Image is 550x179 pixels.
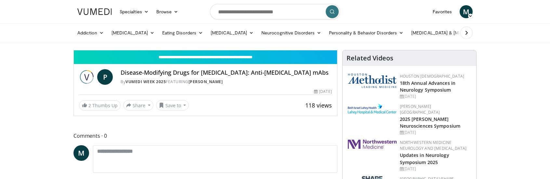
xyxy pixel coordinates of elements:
div: [DATE] [400,166,471,172]
button: Save to [156,100,189,110]
a: [MEDICAL_DATA] [108,26,158,39]
a: [PERSON_NAME][GEOGRAPHIC_DATA] [400,104,440,115]
a: Personality & Behavior Disorders [325,26,407,39]
a: Vumedi Week 2025 [125,79,166,84]
a: M [73,145,89,161]
input: Search topics, interventions [210,4,340,19]
a: Houston [DEMOGRAPHIC_DATA] [400,73,464,79]
a: 2 Thumbs Up [79,100,121,110]
img: 5e4488cc-e109-4a4e-9fd9-73bb9237ee91.png.150x105_q85_autocrop_double_scale_upscale_version-0.2.png [348,73,397,88]
a: Addiction [73,26,108,39]
button: Share [123,100,153,110]
a: [PERSON_NAME] [189,79,223,84]
a: Northwestern Medicine Neurology and [MEDICAL_DATA] [400,140,467,151]
a: [MEDICAL_DATA] & [MEDICAL_DATA] [407,26,500,39]
a: M [460,5,473,18]
a: Eating Disorders [158,26,207,39]
h4: Disease-Modifying Drugs for [MEDICAL_DATA]: Anti-[MEDICAL_DATA] mAbs [121,69,332,76]
span: Comments 0 [73,132,337,140]
a: Specialties [116,5,152,18]
span: 118 views [305,101,332,109]
img: Vumedi Week 2025 [79,69,95,85]
a: [MEDICAL_DATA] [207,26,257,39]
a: Updates in Neurology Symposium 2025 [400,152,449,165]
div: [DATE] [400,130,471,135]
img: e7977282-282c-4444-820d-7cc2733560fd.jpg.150x105_q85_autocrop_double_scale_upscale_version-0.2.jpg [348,104,397,114]
a: P [97,69,113,85]
div: [DATE] [400,94,471,99]
a: Browse [152,5,182,18]
img: VuMedi Logo [77,8,112,15]
img: 2a462fb6-9365-492a-ac79-3166a6f924d8.png.150x105_q85_autocrop_double_scale_upscale_version-0.2.jpg [348,140,397,149]
a: Favorites [429,5,456,18]
a: 2025 [PERSON_NAME] Neurosciences Symposium [400,116,460,129]
span: 2 [88,102,91,109]
div: [DATE] [314,89,332,95]
a: Neurocognitive Disorders [257,26,325,39]
a: 18th Annual Advances in Neurology Symposium [400,80,455,93]
h4: Related Videos [347,54,393,62]
div: By FEATURING [121,79,332,85]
